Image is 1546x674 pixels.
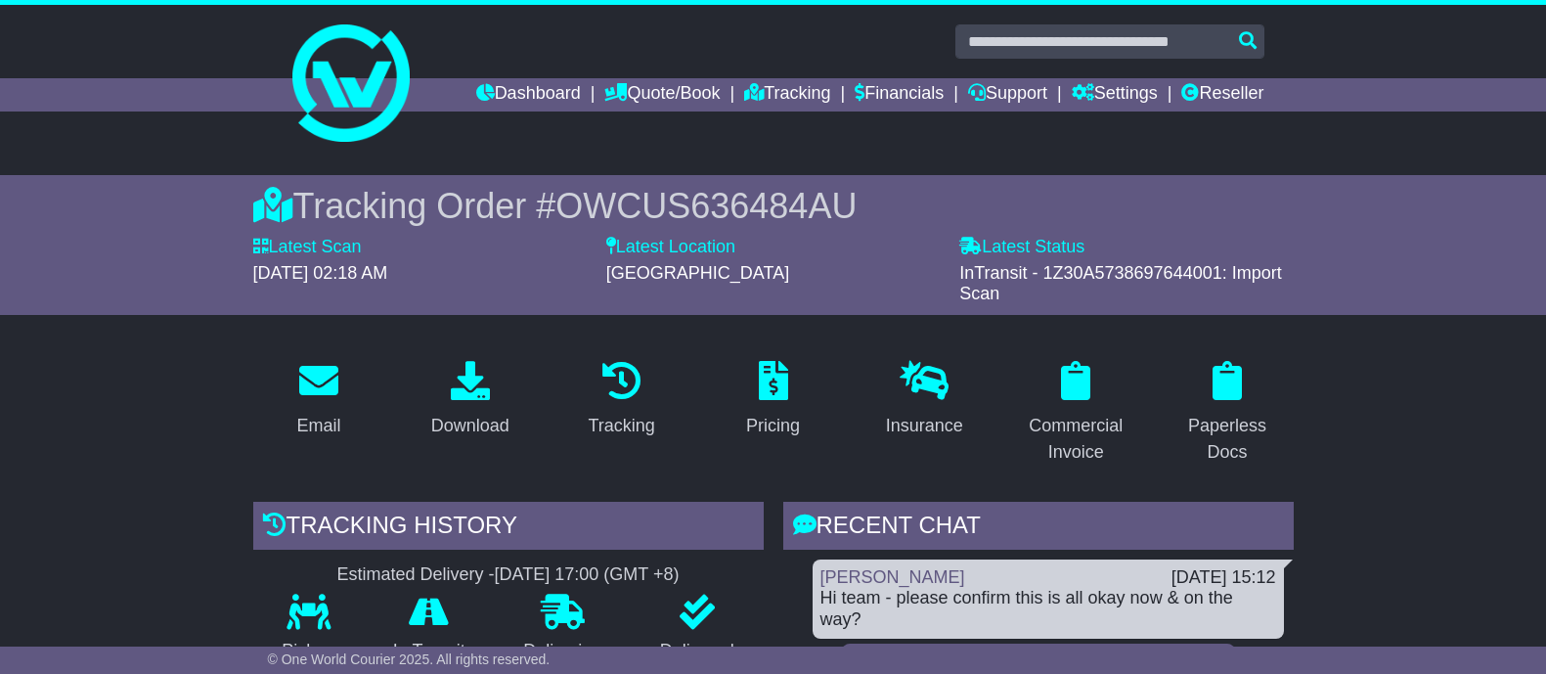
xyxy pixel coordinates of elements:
[476,78,581,112] a: Dashboard
[873,354,976,446] a: Insurance
[733,354,813,446] a: Pricing
[253,564,764,586] div: Estimated Delivery -
[253,185,1294,227] div: Tracking Order #
[1072,78,1158,112] a: Settings
[1010,354,1142,472] a: Commercial Invoice
[820,567,965,587] a: [PERSON_NAME]
[1023,413,1129,466] div: Commercial Invoice
[364,641,495,662] p: In Transit
[284,354,353,446] a: Email
[253,237,362,258] label: Latest Scan
[575,354,667,446] a: Tracking
[253,641,365,662] p: Pickup
[588,413,654,439] div: Tracking
[495,564,680,586] div: [DATE] 17:00 (GMT +8)
[1181,78,1263,112] a: Reseller
[555,186,857,226] span: OWCUS636484AU
[886,413,963,439] div: Insurance
[419,354,522,446] a: Download
[604,78,720,112] a: Quote/Book
[968,78,1047,112] a: Support
[855,78,944,112] a: Financials
[1171,567,1276,589] div: [DATE] 15:12
[253,263,388,283] span: [DATE] 02:18 AM
[631,641,764,662] p: Delivered
[783,502,1294,555] div: RECENT CHAT
[744,78,830,112] a: Tracking
[268,652,551,667] span: © One World Courier 2025. All rights reserved.
[1174,413,1281,466] div: Paperless Docs
[606,263,789,283] span: [GEOGRAPHIC_DATA]
[606,237,735,258] label: Latest Location
[746,413,800,439] div: Pricing
[495,641,632,662] p: Delivering
[959,237,1084,258] label: Latest Status
[431,413,509,439] div: Download
[253,502,764,555] div: Tracking history
[959,263,1282,304] span: InTransit - 1Z30A5738697644001: Import Scan
[820,588,1276,630] div: Hi team - please confirm this is all okay now & on the way?
[296,413,340,439] div: Email
[1162,354,1294,472] a: Paperless Docs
